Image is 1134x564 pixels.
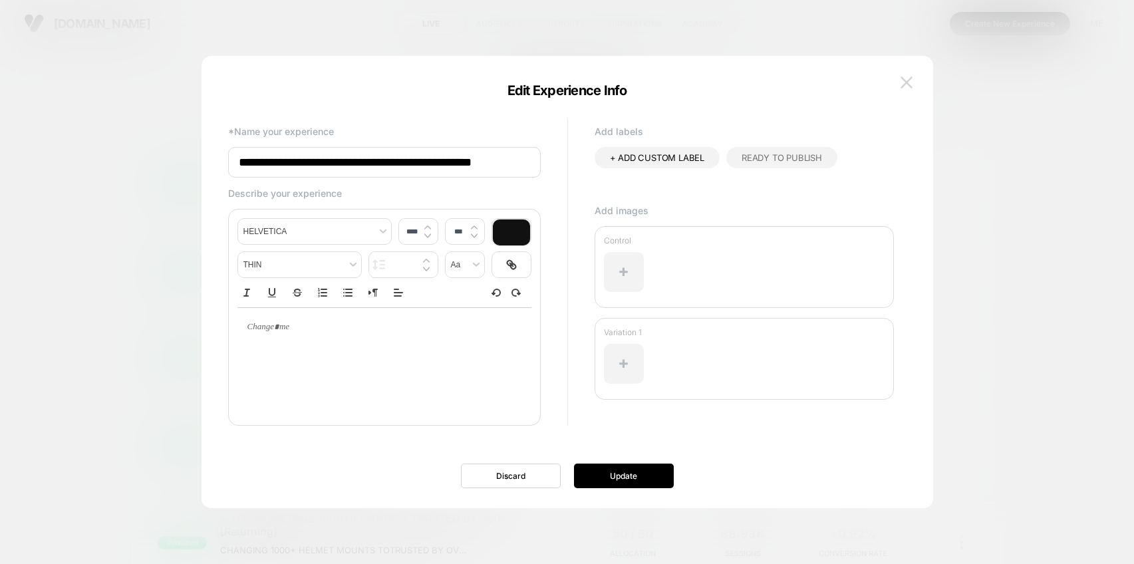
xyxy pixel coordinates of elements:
p: Control [604,235,885,245]
img: up [471,225,478,230]
img: down [424,233,431,239]
img: line height [372,259,385,270]
img: down [471,233,478,239]
img: close [901,76,913,88]
button: Right to Left [364,285,382,301]
img: down [423,267,430,272]
p: Variation 1 [604,327,885,337]
p: Describe your experience [228,188,541,199]
button: Ordered list [313,285,332,301]
button: Bullet list [339,285,357,301]
span: + ADD CUSTOM LABEL [610,152,704,163]
img: up [423,258,430,263]
span: transform [446,252,484,277]
img: up [424,225,431,230]
button: Update [574,464,674,488]
span: Align [389,285,408,301]
button: Underline [263,285,281,301]
button: Discard [461,464,561,488]
p: *Name your experience [228,126,541,137]
p: Add labels [595,126,894,137]
button: Italic [237,285,256,301]
p: Add images [595,205,894,216]
span: fontWeight [238,252,361,277]
span: Edit Experience Info [507,82,627,98]
span: font [238,219,391,244]
span: Ready to publish [742,152,822,163]
button: Strike [288,285,307,301]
